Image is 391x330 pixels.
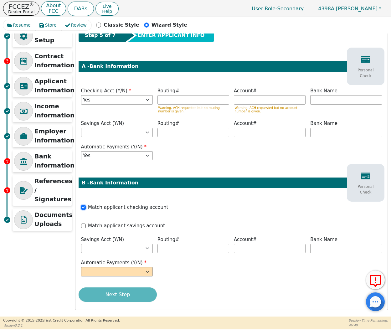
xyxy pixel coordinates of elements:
[13,75,72,97] div: Applicant Information
[137,32,204,39] span: ENTER APPLICANT INFO
[34,211,73,229] p: Documents Uploads
[13,25,72,47] div: Initial Setup
[13,209,72,231] div: Documents Uploads
[85,32,116,39] span: Step 5 of 7
[34,27,70,45] p: Initial Setup
[81,88,131,94] span: Checking Acct (Y/N)
[157,237,179,242] span: Routing#
[310,88,337,94] span: Bank Name
[34,177,72,204] p: References / Signatures
[234,121,257,126] span: Account#
[252,6,277,12] span: User Role :
[8,3,34,10] p: FCCEZ
[157,88,179,94] span: Routing#
[102,4,112,9] span: Live
[245,3,310,15] p: Secondary
[352,184,380,195] p: Personal Check
[13,125,72,147] div: Employer Information
[45,22,57,28] span: Store
[234,237,257,242] span: Account#
[3,2,39,16] button: FCCEZ®Dealer Portal
[68,2,94,16] button: DARs
[13,150,72,172] div: Bank Information
[81,121,124,126] span: Savings Acct (Y/N)
[152,21,187,29] p: Wizard Style
[81,237,124,242] span: Savings Acct (Y/N)
[35,20,61,30] button: Store
[34,127,75,145] p: Employer Information
[29,2,34,8] sup: ®
[366,271,385,289] button: Report Error to FCC
[318,6,378,12] span: [PERSON_NAME]
[158,106,228,113] p: Warning, ACH requested but no routing number is given.
[235,106,305,113] p: Warning, ACH requested but no account number is given.
[34,52,75,70] p: Contract Information
[157,121,179,126] span: Routing#
[13,175,72,206] div: References / Signatures
[310,121,337,126] span: Bank Name
[349,323,388,327] p: 46:48
[104,21,139,29] p: Classic Style
[311,4,388,13] button: 4398A:[PERSON_NAME]
[3,20,35,30] button: Resume
[88,204,168,211] label: Match applicant checking account
[82,63,381,70] p: A - Bank Information
[3,318,120,323] p: Copyright © 2015- 2025 First Credit Corporation.
[13,22,31,28] span: Resume
[71,22,87,28] span: Review
[85,318,120,322] span: All Rights Reserved.
[349,318,388,323] p: Session Time Remaining:
[234,88,257,94] span: Account#
[81,144,147,150] span: Automatic Payments (Y/N)
[34,77,75,95] p: Applicant Information
[13,100,72,122] div: Income Information
[34,152,75,170] p: Bank Information
[82,179,381,187] p: B - Bank Information
[61,20,91,30] button: Review
[310,237,337,242] span: Bank Name
[88,222,165,229] label: Match applicant savings account
[46,9,61,14] p: FCC
[81,260,147,266] span: Automatic Payments (Y/N)
[13,50,72,72] div: Contract Information
[34,102,75,120] p: Income Information
[8,10,34,14] p: Dealer Portal
[3,323,120,328] p: Version 3.2.1
[352,67,380,79] p: Personal Check
[95,2,119,16] button: LiveHelp
[46,3,61,8] p: About
[41,1,66,16] button: AboutFCC
[102,9,112,14] span: Help
[318,6,336,12] span: 4398A:
[245,3,310,15] a: User Role:Secondary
